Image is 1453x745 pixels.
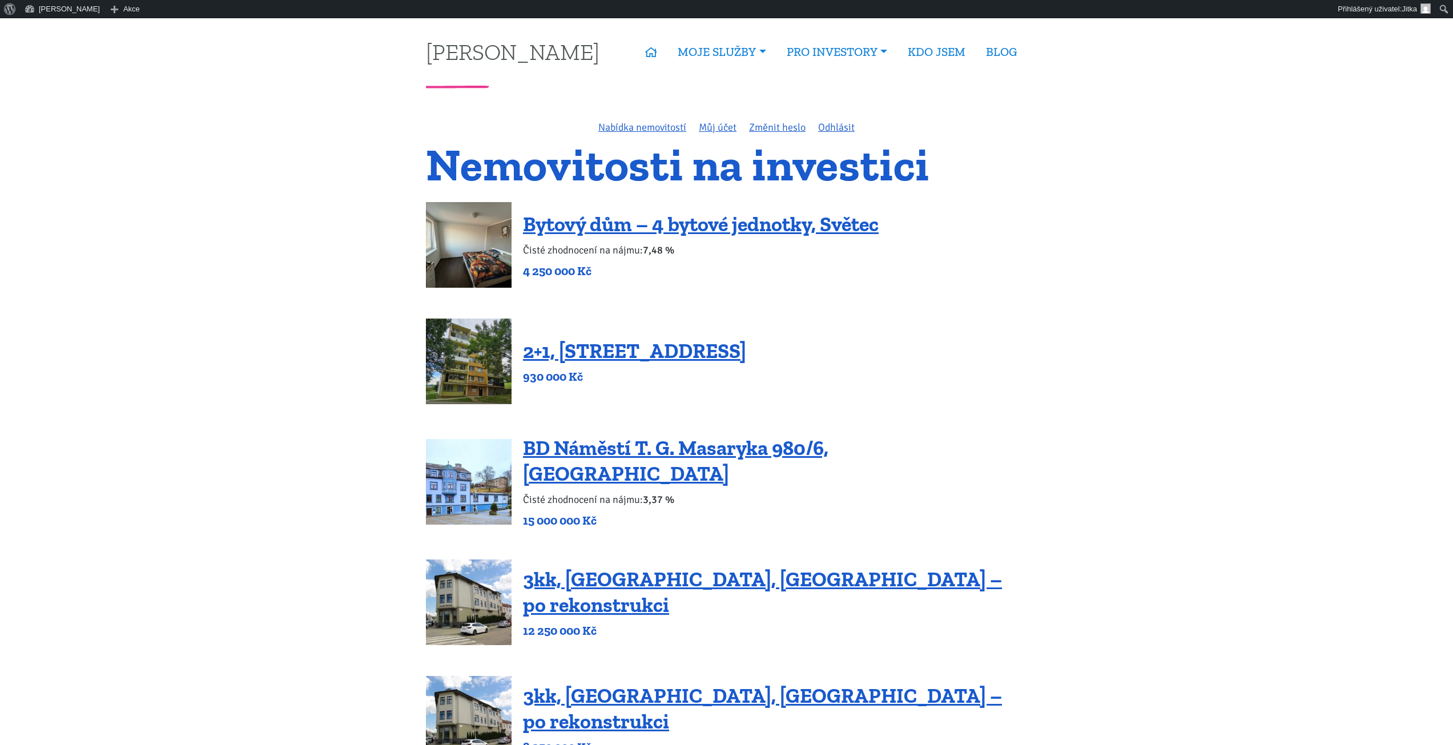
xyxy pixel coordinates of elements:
[776,39,897,65] a: PRO INVESTORY
[667,39,776,65] a: MOJE SLUŽBY
[523,567,1002,617] a: 3kk, [GEOGRAPHIC_DATA], [GEOGRAPHIC_DATA] – po rekonstrukci
[523,242,879,258] p: Čisté zhodnocení na nájmu:
[523,436,828,486] a: BD Náměstí T. G. Masaryka 980/6, [GEOGRAPHIC_DATA]
[818,121,855,134] a: Odhlásit
[598,121,686,134] a: Nabídka nemovitostí
[643,244,674,256] b: 7,48 %
[897,39,976,65] a: KDO JSEM
[426,41,599,63] a: [PERSON_NAME]
[523,492,1027,508] p: Čisté zhodnocení na nájmu:
[523,623,1027,639] p: 12 250 000 Kč
[523,513,1027,529] p: 15 000 000 Kč
[523,263,879,279] p: 4 250 000 Kč
[523,683,1002,734] a: 3kk, [GEOGRAPHIC_DATA], [GEOGRAPHIC_DATA] – po rekonstrukci
[523,212,879,236] a: Bytový dům – 4 bytové jednotky, Světec
[523,369,746,385] p: 930 000 Kč
[426,146,1027,184] h1: Nemovitosti na investici
[976,39,1027,65] a: BLOG
[643,493,674,506] b: 3,37 %
[523,339,746,363] a: 2+1, [STREET_ADDRESS]
[749,121,806,134] a: Změnit heslo
[1402,5,1417,13] span: Jitka
[699,121,736,134] a: Můj účet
